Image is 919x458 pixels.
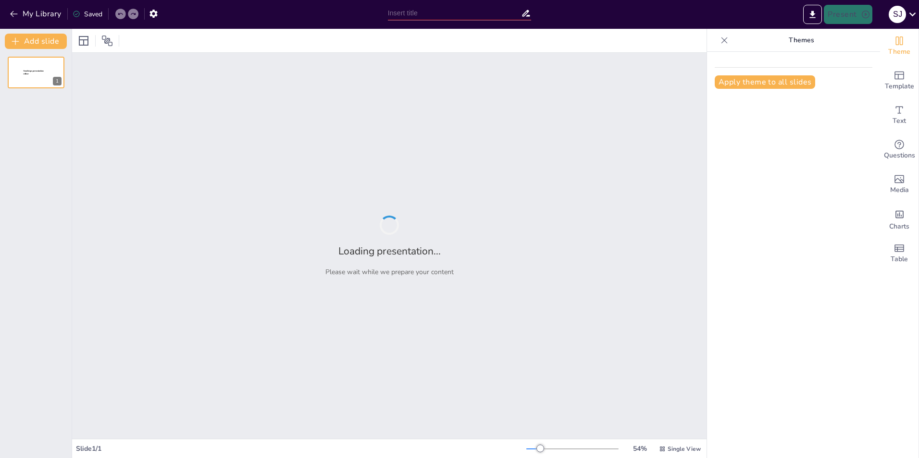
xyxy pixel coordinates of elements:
div: Slide 1 / 1 [76,444,526,453]
span: Charts [889,221,909,232]
div: Add text boxes [880,98,919,133]
div: s j [889,6,906,23]
span: Theme [888,47,910,57]
div: Add charts and graphs [880,202,919,236]
p: Please wait while we prepare your content [325,267,454,277]
h2: Loading presentation... [338,244,441,258]
div: Change the overall theme [880,29,919,63]
div: Sendsteps presentation editor1 [8,57,64,88]
span: Text [893,116,906,126]
span: Sendsteps presentation editor [24,70,44,75]
div: 54 % [628,444,651,453]
div: Add a table [880,236,919,271]
span: Template [885,81,914,92]
span: Position [101,35,113,47]
div: Get real-time input from your audience [880,133,919,167]
button: Add slide [5,34,67,49]
p: Themes [732,29,870,52]
span: Media [890,185,909,195]
button: Apply theme to all slides [715,75,815,89]
div: Add images, graphics, shapes or video [880,167,919,202]
div: Saved [73,10,102,19]
span: Single View [668,445,701,453]
button: s j [889,5,906,24]
div: Add ready made slides [880,63,919,98]
div: Layout [76,33,91,48]
button: Present [824,5,872,24]
button: Export to PowerPoint [803,5,822,24]
span: Table [891,254,908,265]
div: 1 [53,77,62,85]
input: Insert title [388,6,522,20]
span: Questions [884,150,915,161]
button: My Library [7,6,65,22]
